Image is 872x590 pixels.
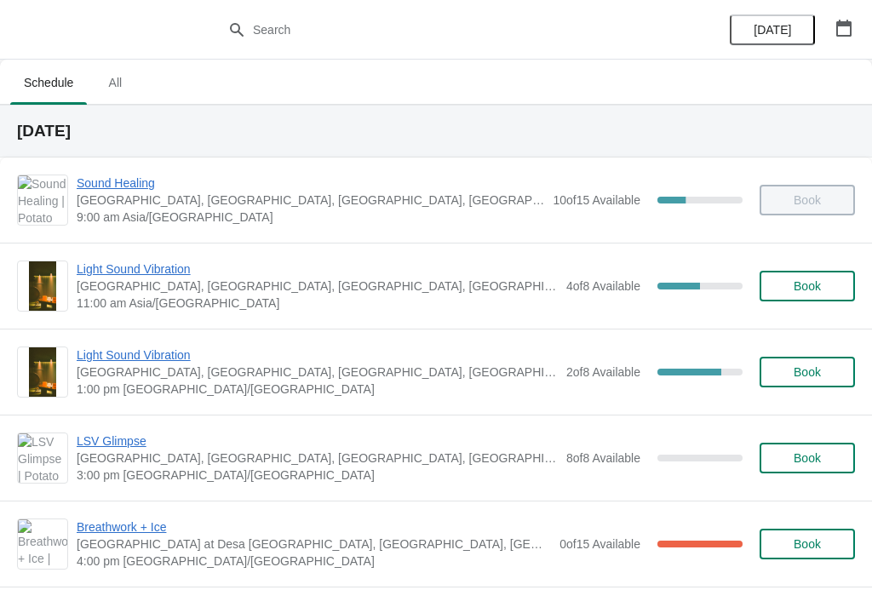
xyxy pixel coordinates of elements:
[566,451,640,465] span: 8 of 8 Available
[760,529,855,559] button: Book
[77,278,558,295] span: [GEOGRAPHIC_DATA], [GEOGRAPHIC_DATA], [GEOGRAPHIC_DATA], [GEOGRAPHIC_DATA], [GEOGRAPHIC_DATA]
[10,67,87,98] span: Schedule
[566,365,640,379] span: 2 of 8 Available
[760,357,855,387] button: Book
[29,347,57,397] img: Light Sound Vibration | Potato Head Suites & Studios, Jalan Petitenget, Seminyak, Badung Regency,...
[553,193,640,207] span: 10 of 15 Available
[794,279,821,293] span: Book
[77,518,551,536] span: Breathwork + Ice
[794,365,821,379] span: Book
[77,295,558,312] span: 11:00 am Asia/[GEOGRAPHIC_DATA]
[77,364,558,381] span: [GEOGRAPHIC_DATA], [GEOGRAPHIC_DATA], [GEOGRAPHIC_DATA], [GEOGRAPHIC_DATA], [GEOGRAPHIC_DATA]
[252,14,654,45] input: Search
[730,14,815,45] button: [DATE]
[77,381,558,398] span: 1:00 pm [GEOGRAPHIC_DATA]/[GEOGRAPHIC_DATA]
[18,433,67,483] img: LSV Glimpse | Potato Head Suites & Studios, Jalan Petitenget, Seminyak, Badung Regency, Bali, Ind...
[754,23,791,37] span: [DATE]
[29,261,57,311] img: Light Sound Vibration | Potato Head Suites & Studios, Jalan Petitenget, Seminyak, Badung Regency,...
[77,467,558,484] span: 3:00 pm [GEOGRAPHIC_DATA]/[GEOGRAPHIC_DATA]
[77,553,551,570] span: 4:00 pm [GEOGRAPHIC_DATA]/[GEOGRAPHIC_DATA]
[794,451,821,465] span: Book
[77,450,558,467] span: [GEOGRAPHIC_DATA], [GEOGRAPHIC_DATA], [GEOGRAPHIC_DATA], [GEOGRAPHIC_DATA], [GEOGRAPHIC_DATA]
[566,279,640,293] span: 4 of 8 Available
[77,261,558,278] span: Light Sound Vibration
[559,537,640,551] span: 0 of 15 Available
[77,209,544,226] span: 9:00 am Asia/[GEOGRAPHIC_DATA]
[77,432,558,450] span: LSV Glimpse
[77,175,544,192] span: Sound Healing
[760,443,855,473] button: Book
[77,536,551,553] span: [GEOGRAPHIC_DATA] at Desa [GEOGRAPHIC_DATA], [GEOGRAPHIC_DATA], [GEOGRAPHIC_DATA], [GEOGRAPHIC_DA...
[18,519,67,569] img: Breathwork + Ice | Potato Head Studios at Desa Potato Head, Jalan Petitenget, Seminyak, Badung Re...
[760,271,855,301] button: Book
[94,67,136,98] span: All
[17,123,855,140] h2: [DATE]
[18,175,67,225] img: Sound Healing | Potato Head Suites & Studios, Jalan Petitenget, Seminyak, Badung Regency, Bali, I...
[77,192,544,209] span: [GEOGRAPHIC_DATA], [GEOGRAPHIC_DATA], [GEOGRAPHIC_DATA], [GEOGRAPHIC_DATA], [GEOGRAPHIC_DATA]
[77,347,558,364] span: Light Sound Vibration
[794,537,821,551] span: Book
